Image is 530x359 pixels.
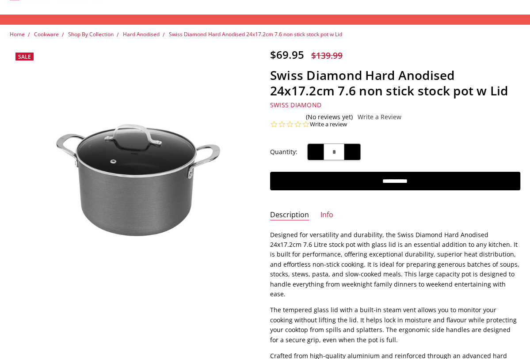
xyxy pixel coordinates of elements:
a: Swiss Diamond Hard Anodised 24x17.2cm 7.6 non stick stock pot w Lid [169,30,342,38]
a: Swiss Diamond Hard Anodised 24x17.2cm 7.6 non stick stock pot w Lid [10,48,260,298]
a: Write a Review [358,113,401,121]
a: Write a review [310,121,347,128]
a: Hard Anodised [123,30,160,38]
a: Home [10,30,25,38]
span: (No reviews yet) [306,113,353,121]
label: Quantity: [270,147,297,157]
img: Swiss Diamond Hard Anodised 24x17.2cm 7.6 non stick stock pot w Lid [31,302,32,303]
p: Designed for versatility and durability, the Swiss Diamond Hard Anodised 24x17.2cm 7.6 Litre stoc... [270,230,520,299]
a: Shop By Collection [68,30,114,38]
a: Description [270,210,309,220]
p: The tempered glass lid with a built-in steam vent allows you to monitor your cooking without lift... [270,305,520,345]
span: $69.95 [270,47,304,62]
a: Swiss Diamond [270,101,321,109]
h1: Swiss Diamond Hard Anodised 24x17.2cm 7.6 non stick stock pot w Lid [270,68,520,98]
span: Sale [18,53,31,60]
a: Cookware [34,30,59,38]
img: Swiss Diamond Hard Anodised 24x17.2cm 7.6 non stick stock pot w Lid [29,302,30,303]
img: Swiss Diamond Hard Anodised 24x17.2cm 7.6 non stick stock pot w Lid [10,90,260,257]
a: Info [320,210,333,220]
span: $139.99 [311,49,343,61]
